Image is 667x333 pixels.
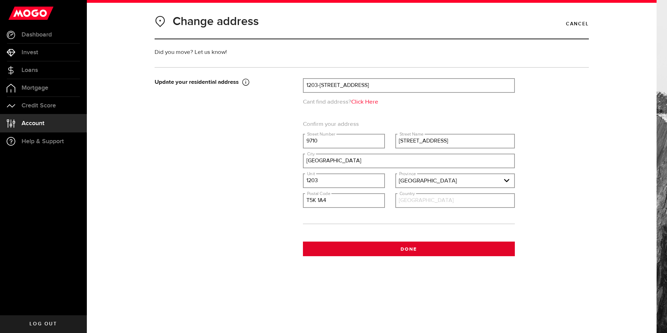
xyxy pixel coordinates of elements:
span: Invest [22,49,38,56]
span: Account [22,120,44,127]
input: Street Number [304,135,385,148]
span: Confirm your address [298,120,520,129]
span: Log out [30,322,57,326]
span: Mortgage [22,85,48,91]
button: Done [303,242,515,256]
span: Loans [22,67,38,73]
label: Country [397,189,416,197]
div: Update your residential address [155,78,293,87]
div: Did you move? Let us know! [149,48,291,57]
button: Open LiveChat chat widget [6,3,26,24]
input: Country [396,194,514,207]
a: expand select [396,174,514,187]
label: Street Number [305,129,336,138]
input: Address [304,79,514,92]
input: Postal Code [304,194,385,207]
label: City [305,149,316,158]
a: Cancel [566,18,589,30]
span: Cant find address? [303,99,378,105]
span: Help & Support [22,138,64,145]
input: Suite (Optional) [304,174,385,187]
span: Dashboard [22,32,52,38]
h1: Change address [173,13,259,31]
input: Street Name [396,135,514,148]
input: City [304,154,514,168]
label: Postal Code [305,189,331,197]
span: Credit Score [22,103,56,109]
label: Street Name [397,129,425,138]
a: Click Here [351,99,378,105]
label: Province [397,169,417,178]
label: Unit [305,169,316,178]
